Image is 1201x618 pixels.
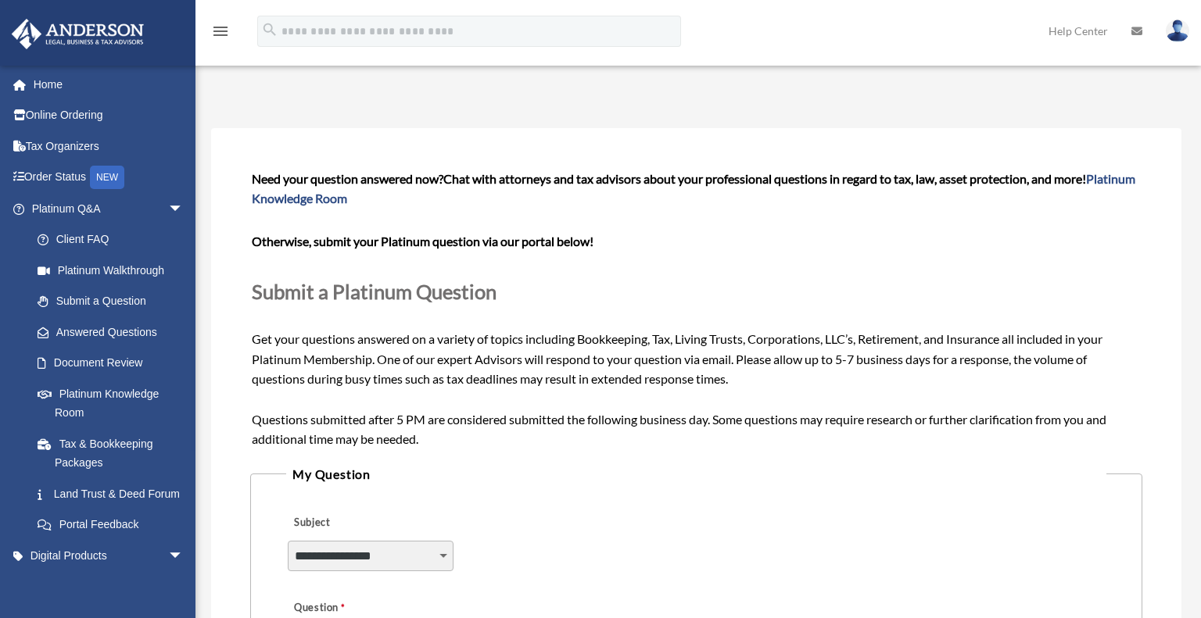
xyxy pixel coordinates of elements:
span: Need your question answered now? [252,171,443,186]
a: Home [11,69,207,100]
a: Client FAQ [22,224,207,255]
span: Get your questions answered on a variety of topics including Bookkeeping, Tax, Living Trusts, Cor... [252,171,1142,447]
span: Chat with attorneys and tax advisors about your professional questions in regard to tax, law, ass... [252,171,1135,206]
a: Portal Feedback [22,509,207,541]
a: Online Ordering [11,100,207,131]
img: User Pic [1166,20,1189,42]
a: menu [211,27,230,41]
div: NEW [90,166,124,189]
span: arrow_drop_down [168,193,199,225]
a: Platinum Q&Aarrow_drop_down [11,193,207,224]
a: Land Trust & Deed Forum [22,478,207,509]
a: Platinum Walkthrough [22,255,207,286]
legend: My Question [286,463,1106,485]
i: menu [211,22,230,41]
span: arrow_drop_down [168,540,199,572]
i: search [261,21,278,38]
a: Submit a Question [22,286,199,317]
span: Submit a Platinum Question [252,280,497,303]
img: Anderson Advisors Platinum Portal [7,19,149,49]
a: Order StatusNEW [11,162,207,194]
a: Tax Organizers [11,130,207,162]
b: Otherwise, submit your Platinum question via our portal below! [252,234,593,248]
label: Subject [288,512,436,534]
a: Digital Productsarrow_drop_down [11,540,207,571]
a: Document Review [22,348,207,379]
a: Platinum Knowledge Room [22,378,207,428]
a: Answered Questions [22,316,207,348]
a: Tax & Bookkeeping Packages [22,428,207,478]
